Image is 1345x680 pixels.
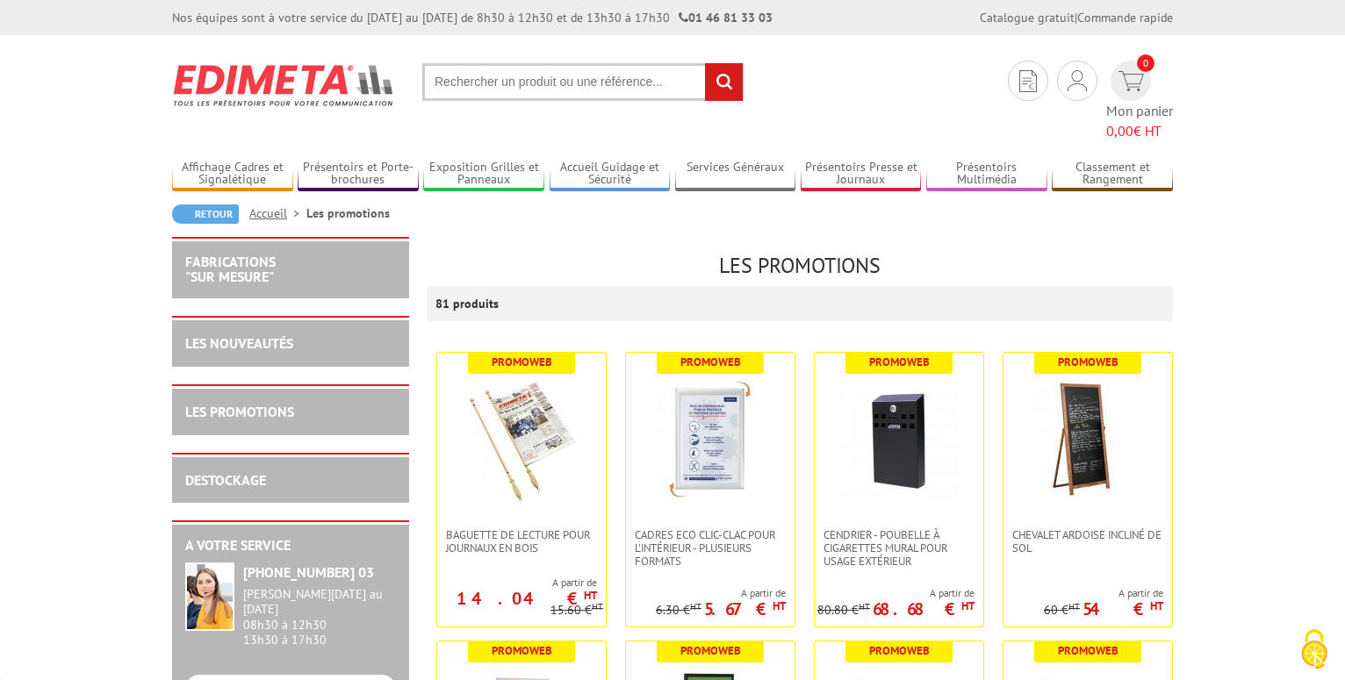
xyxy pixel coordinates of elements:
strong: 01 46 81 33 03 [679,10,773,25]
span: Chevalet Ardoise incliné de sol [1012,528,1163,555]
b: Promoweb [492,643,552,658]
img: devis rapide [1118,71,1144,91]
sup: HT [690,600,701,612]
span: Baguette de lecture pour journaux en bois [446,528,597,555]
a: Baguette de lecture pour journaux en bois [437,528,606,555]
p: 54 € [1082,604,1163,614]
p: 68.68 € [873,604,975,614]
sup: HT [859,600,870,612]
div: 08h30 à 12h30 13h30 à 17h30 [243,587,396,648]
a: Accueil [249,205,306,221]
sup: HT [1150,598,1163,613]
b: Promoweb [1058,354,1118,369]
span: A partir de [817,586,975,600]
a: Présentoirs Presse et Journaux [801,160,922,189]
p: 80.80 € [817,604,870,617]
a: LES PROMOTIONS [185,403,294,420]
p: 5.67 € [704,604,786,614]
a: Services Généraux [675,160,796,189]
b: Promoweb [869,354,930,369]
input: Rechercher un produit ou une référence... [422,63,744,101]
span: Mon panier [1106,101,1173,141]
p: 81 produits [435,286,501,321]
span: 0,00 [1106,122,1133,140]
div: | [980,9,1173,26]
a: LES NOUVEAUTÉS [185,334,293,352]
span: Les promotions [719,252,881,279]
strong: [PHONE_NUMBER] 03 [243,563,374,581]
a: devis rapide 0 Mon panier 0,00€ HT [1106,61,1173,141]
b: Promoweb [869,643,930,658]
img: Baguette de lecture pour journaux en bois [460,379,583,502]
sup: HT [592,600,603,612]
a: FABRICATIONS"Sur Mesure" [185,253,276,286]
img: widget-service.jpg [185,562,234,631]
a: Affichage Cadres et Signalétique [172,160,293,189]
p: 6.30 € [656,604,701,617]
img: Cadres Eco Clic-Clac pour l'intérieur - Plusieurs formats [649,379,772,502]
a: CENDRIER - POUBELLE À CIGARETTES MURAL POUR USAGE EXTÉRIEUR [815,528,983,568]
span: 0 [1137,54,1154,72]
span: A partir de [1044,586,1163,600]
input: rechercher [705,63,743,101]
p: 15.60 € [550,604,603,617]
div: Nos équipes sont à votre service du [DATE] au [DATE] de 8h30 à 12h30 et de 13h30 à 17h30 [172,9,773,26]
img: devis rapide [1019,70,1037,92]
img: devis rapide [1068,70,1087,91]
div: [PERSON_NAME][DATE] au [DATE] [243,587,396,617]
b: Promoweb [680,354,741,369]
span: A partir de [437,576,597,590]
b: Promoweb [492,354,552,369]
a: DESTOCKAGE [185,471,266,489]
a: Exposition Grilles et Panneaux [423,160,544,189]
h2: A votre service [185,538,396,554]
img: CENDRIER - POUBELLE À CIGARETTES MURAL POUR USAGE EXTÉRIEUR [838,379,960,502]
sup: HT [1068,600,1080,612]
li: Les promotions [306,204,390,222]
a: Présentoirs Multimédia [926,160,1047,189]
a: Accueil Guidage et Sécurité [550,160,671,189]
a: Retour [172,204,239,224]
sup: HT [584,588,597,603]
b: Promoweb [1058,643,1118,658]
img: Edimeta [172,53,396,118]
p: 60 € [1044,604,1080,617]
img: Cookies (fenêtre modale) [1292,627,1336,671]
sup: HT [773,598,786,613]
span: € HT [1106,121,1173,141]
a: Chevalet Ardoise incliné de sol [1003,528,1172,555]
button: Cookies (fenêtre modale) [1284,620,1345,680]
img: Chevalet Ardoise incliné de sol [1026,379,1149,502]
span: CENDRIER - POUBELLE À CIGARETTES MURAL POUR USAGE EXTÉRIEUR [824,528,975,568]
a: Cadres Eco Clic-Clac pour l'intérieur - Plusieurs formats [626,528,795,568]
p: 14.04 € [457,593,597,604]
sup: HT [961,598,975,613]
a: Commande rapide [1077,10,1173,25]
span: Cadres Eco Clic-Clac pour l'intérieur - Plusieurs formats [635,528,786,568]
span: A partir de [656,586,786,600]
a: Présentoirs et Porte-brochures [298,160,419,189]
b: Promoweb [680,643,741,658]
a: Catalogue gratuit [980,10,1075,25]
a: Classement et Rangement [1052,160,1173,189]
